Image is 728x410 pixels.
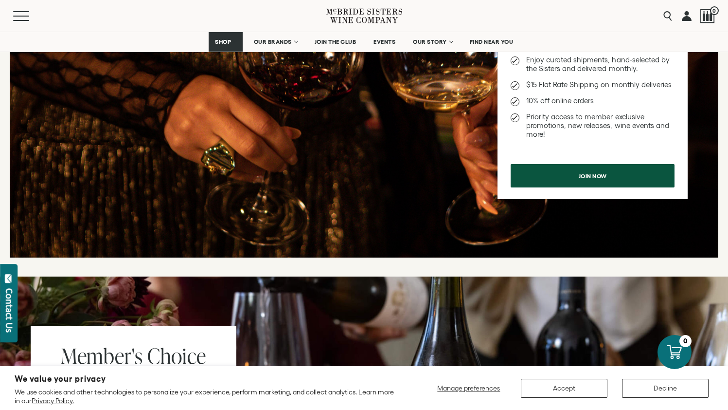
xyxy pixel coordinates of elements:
a: OUR BRANDS [248,32,303,52]
li: 10% off online orders [511,96,675,105]
li: $15 Flat Rate Shipping on monthly deliveries [511,80,675,89]
p: We use cookies and other technologies to personalize your experience, perform marketing, and coll... [15,388,396,405]
span: Join now [562,167,624,186]
a: SHOP [209,32,243,52]
li: Enjoy curated shipments, hand-selected by the Sisters and delivered monthly. [511,56,675,73]
li: Priority access to member exclusive promotions, new releases, wine events and more! [511,112,675,139]
button: Manage preferences [431,379,506,398]
span: JOIN THE CLUB [315,38,356,45]
a: FIND NEAR YOU [463,32,520,52]
span: Club [113,364,153,393]
span: FIND NEAR YOU [470,38,514,45]
a: Privacy Policy. [32,397,74,405]
button: Decline [622,379,709,398]
a: Join now [511,164,675,187]
button: Mobile Menu Trigger [13,11,48,21]
a: EVENTS [367,32,402,52]
button: Accept [521,379,607,398]
span: 0 [710,6,719,15]
span: Choice [147,341,206,370]
span: OUR BRANDS [254,38,292,45]
span: EVENTS [373,38,395,45]
div: Contact Us [4,288,14,333]
div: 0 [679,335,692,347]
span: Manage preferences [437,384,500,392]
span: OUR STORY [413,38,447,45]
a: JOIN THE CLUB [308,32,363,52]
h2: We value your privacy [15,375,396,383]
span: SHOP [215,38,231,45]
span: Member's [61,341,143,370]
a: OUR STORY [407,32,459,52]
